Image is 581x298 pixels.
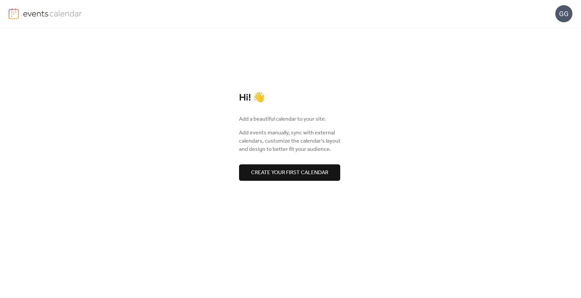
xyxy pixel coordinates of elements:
[239,92,342,104] div: Hi! 👋
[555,5,572,22] div: GG
[239,164,340,181] button: Create your first calendar
[9,8,19,19] img: logo
[23,8,82,19] img: logo-type
[239,129,342,154] span: Add events manually, sync with external calendars, customize the calendar's layout and design to ...
[251,169,328,177] span: Create your first calendar
[239,115,326,123] span: Add a beautiful calendar to your site.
